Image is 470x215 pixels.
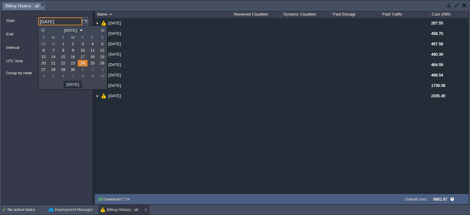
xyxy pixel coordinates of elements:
span: 267.55 [431,21,443,25]
span: W [68,35,78,40]
span: T [58,35,68,40]
a: [DATE] [108,62,122,67]
a: [DATE] [108,52,122,57]
span: 1 [62,42,64,46]
span: 464.59 [431,62,443,67]
a: 25 [88,60,97,66]
a: [DATE] [108,41,122,46]
a: 5 [48,73,58,79]
span: T [78,35,88,40]
span: 27 [41,67,46,72]
span: 23 [71,61,75,65]
a: [DATE] [108,83,122,88]
span: F [88,35,97,40]
a: 26 [97,60,107,66]
a: 7 [68,73,78,79]
span: 458.70 [431,31,443,36]
span: 20 [41,61,46,65]
button: Billing History : all [101,207,138,213]
span: 2335.45 [431,94,445,98]
span: 8 [62,48,64,53]
label: End [6,31,38,37]
a: 15 [58,54,68,60]
span: 15 [61,54,65,59]
a: 19 [97,54,107,60]
a: 7 [48,47,58,54]
label: Group by node [6,70,73,76]
span: 16 [71,54,75,59]
a: 4 [88,41,97,47]
span: 3 [82,42,84,46]
span: 30 [71,67,75,72]
span: 28 [51,67,55,72]
button: Deployment Manager [49,207,93,213]
a: 18 [88,54,97,60]
span: 7 [72,74,74,78]
div: Name [95,11,232,18]
div: Paid Traffic [381,11,430,18]
a: [DATE] [108,20,122,26]
img: AMDAwAAAACH5BAEAAAAALAAAAAABAAEAAAICRAEAOw== [101,18,106,28]
label: 6661.87 [433,197,447,202]
span: 9 [91,74,94,78]
a: 28 [48,66,58,73]
label: Start [6,17,38,24]
a: 5 [97,41,107,47]
a: 3 [78,41,88,47]
a: 9 [88,73,97,79]
span: 1 [82,67,84,72]
span: 6 [62,74,64,78]
a: 8 [78,73,88,79]
span: [DATE] [108,93,122,98]
span: 10 [80,48,85,53]
a: 31 [48,41,58,47]
span: 18 [90,54,95,59]
a: 4 [39,73,48,79]
img: AMDAwAAAACH5BAEAAAAALAAAAAABAAEAAAICRAEAOw== [95,91,100,101]
span: 14 [51,54,55,59]
a: 1 [58,41,68,47]
a: 10 [97,73,107,79]
label: Overall cost : [405,197,429,202]
span: 5 [101,42,103,46]
span: 24 [80,61,85,65]
a: [DATE] [108,72,122,78]
span: 26 [100,61,104,65]
a: 2 [88,66,97,73]
button: [DATE] [62,28,79,33]
div: Dynamic Cloudlets [282,11,331,18]
div: Cost (INR) [430,11,467,18]
span: Billing History : all [5,2,39,10]
span: 21 [51,61,55,65]
a: 13 [39,54,48,60]
a: 20 [39,60,48,66]
a: 12 [97,47,107,54]
a: 6 [58,73,68,79]
span: 467.58 [431,42,443,46]
a: 1 [78,66,88,73]
a: 22 [58,60,68,66]
button: [DATE] [65,82,81,87]
span: 3 [101,67,103,72]
span: 31 [51,42,55,46]
a: 11 [88,47,97,54]
img: AMDAwAAAACH5BAEAAAAALAAAAAABAAEAAAICRAEAOw== [109,14,112,15]
a: 29 [58,66,68,73]
a: 27 [39,66,48,73]
a: 24 [78,60,88,66]
a: 9 [68,47,78,54]
span: 5 [52,74,54,78]
span: 11 [90,48,95,53]
span: 10 [100,74,104,78]
span: 4 [91,42,94,46]
a: 21 [48,60,58,66]
span: 19 [100,54,104,59]
label: Interval [6,44,38,51]
label: UTC time [6,58,73,64]
div: Paid Storage [331,11,380,18]
img: AMDAwAAAACH5BAEAAAAALAAAAAABAAEAAAICRAEAOw== [95,18,100,28]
